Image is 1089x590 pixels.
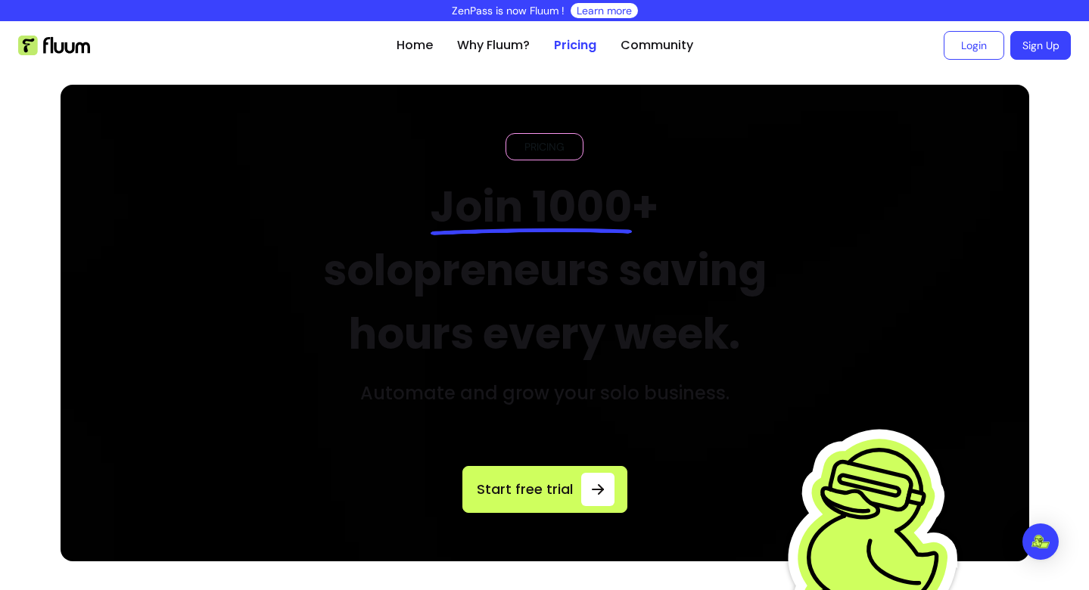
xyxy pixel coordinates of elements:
a: Pricing [554,36,596,54]
a: Start free trial [462,466,627,513]
h3: Automate and grow your solo business. [360,381,730,405]
a: Community [621,36,693,54]
span: Join 1000 [431,177,632,237]
span: Start free trial [475,479,575,500]
a: Sign Up [1010,31,1071,60]
a: Why Fluum? [457,36,530,54]
img: Fluum Logo [18,36,90,55]
a: Learn more [577,3,632,18]
h2: + solopreneurs saving hours every week. [288,175,801,366]
span: PRICING [518,139,571,154]
a: Login [944,31,1004,60]
a: Home [397,36,433,54]
div: Open Intercom Messenger [1022,523,1059,560]
p: ZenPass is now Fluum ! [452,3,565,18]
